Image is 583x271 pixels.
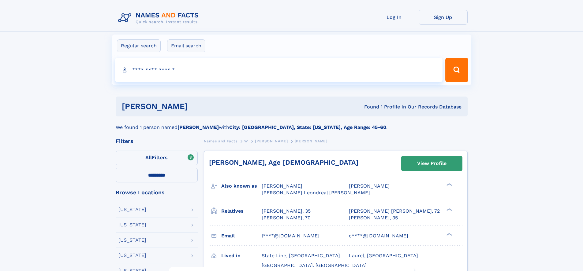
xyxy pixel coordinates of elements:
[221,251,262,261] h3: Lived in
[221,231,262,241] h3: Email
[445,58,468,82] button: Search Button
[118,222,146,227] div: [US_STATE]
[244,137,248,145] a: W
[445,232,452,236] div: ❯
[118,253,146,258] div: [US_STATE]
[204,137,237,145] a: Names and Facts
[276,104,462,110] div: Found 1 Profile In Our Records Database
[221,181,262,191] h3: Also known as
[117,39,161,52] label: Regular search
[349,214,398,221] a: [PERSON_NAME], 35
[167,39,205,52] label: Email search
[116,116,468,131] div: We found 1 person named with .
[116,10,204,26] img: Logo Names and Facts
[221,206,262,216] h3: Relatives
[229,124,386,130] b: City: [GEOGRAPHIC_DATA], State: [US_STATE], Age Range: 45-60
[122,103,276,110] h1: [PERSON_NAME]
[417,156,447,170] div: View Profile
[118,207,146,212] div: [US_STATE]
[349,253,418,258] span: Laurel, [GEOGRAPHIC_DATA]
[370,10,419,25] a: Log In
[262,208,311,214] a: [PERSON_NAME], 35
[402,156,462,171] a: View Profile
[349,208,440,214] a: [PERSON_NAME] [PERSON_NAME], 72
[445,207,452,211] div: ❯
[262,190,370,196] span: [PERSON_NAME] Leondreal [PERSON_NAME]
[116,151,198,165] label: Filters
[262,253,340,258] span: State Line, [GEOGRAPHIC_DATA]
[445,183,452,187] div: ❯
[145,155,152,160] span: All
[255,137,288,145] a: [PERSON_NAME]
[118,238,146,243] div: [US_STATE]
[115,58,443,82] input: search input
[209,159,358,166] a: [PERSON_NAME], Age [DEMOGRAPHIC_DATA]
[255,139,288,143] span: [PERSON_NAME]
[262,214,311,221] a: [PERSON_NAME], 70
[262,262,367,268] span: [GEOGRAPHIC_DATA], [GEOGRAPHIC_DATA]
[295,139,327,143] span: [PERSON_NAME]
[244,139,248,143] span: W
[349,183,390,189] span: [PERSON_NAME]
[116,190,198,195] div: Browse Locations
[178,124,219,130] b: [PERSON_NAME]
[262,183,302,189] span: [PERSON_NAME]
[116,138,198,144] div: Filters
[419,10,468,25] a: Sign Up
